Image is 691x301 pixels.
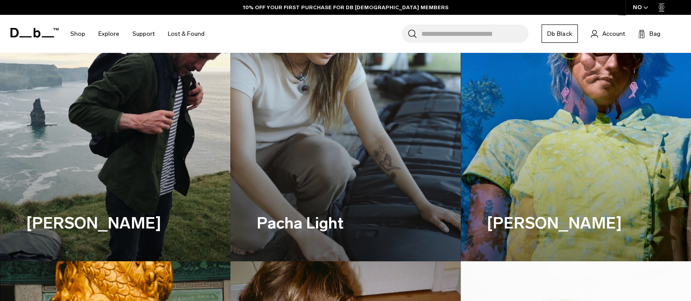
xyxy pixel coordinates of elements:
[64,15,211,53] nav: Main Navigation
[602,29,625,38] span: Account
[649,29,660,38] span: Bag
[132,18,155,49] a: Support
[487,211,644,235] h3: [PERSON_NAME]
[98,18,119,49] a: Explore
[70,18,85,49] a: Shop
[638,28,660,39] button: Bag
[168,18,205,49] a: Lost & Found
[591,28,625,39] a: Account
[26,211,184,235] h3: [PERSON_NAME]
[243,3,448,11] a: 10% OFF YOUR FIRST PURCHASE FOR DB [DEMOGRAPHIC_DATA] MEMBERS
[542,24,578,43] a: Db Black
[257,211,414,235] h3: Pacha Light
